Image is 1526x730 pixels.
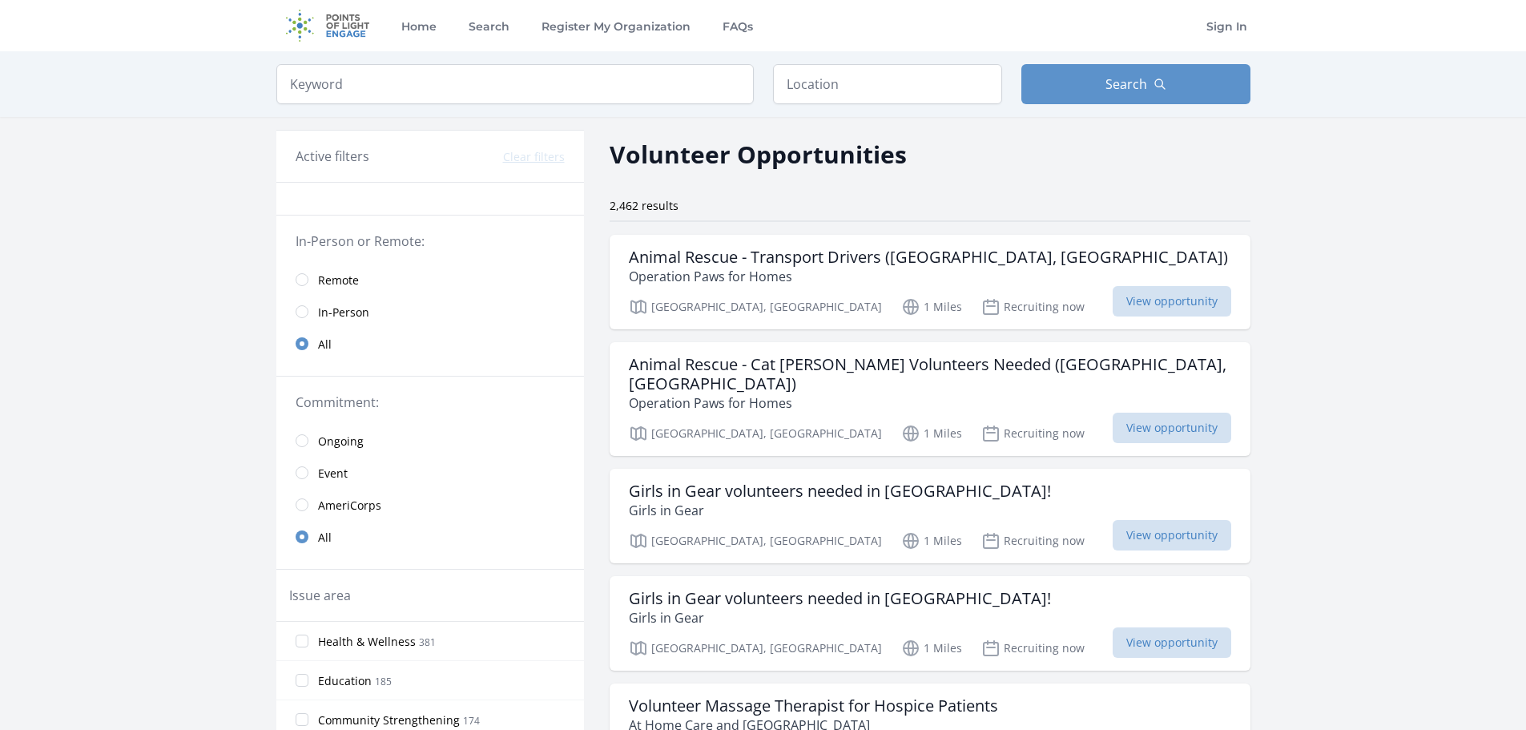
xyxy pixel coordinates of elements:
[629,531,882,551] p: [GEOGRAPHIC_DATA], [GEOGRAPHIC_DATA]
[296,674,308,687] input: Education 185
[276,264,584,296] a: Remote
[629,393,1231,413] p: Operation Paws for Homes
[463,714,480,728] span: 174
[1021,64,1250,104] button: Search
[276,521,584,553] a: All
[1113,413,1231,443] span: View opportunity
[610,469,1250,563] a: Girls in Gear volunteers needed in [GEOGRAPHIC_DATA]! Girls in Gear [GEOGRAPHIC_DATA], [GEOGRAPHI...
[318,466,348,482] span: Event
[629,424,882,443] p: [GEOGRAPHIC_DATA], [GEOGRAPHIC_DATA]
[629,297,882,317] p: [GEOGRAPHIC_DATA], [GEOGRAPHIC_DATA]
[629,482,1051,501] h3: Girls in Gear volunteers needed in [GEOGRAPHIC_DATA]!
[629,355,1231,393] h3: Animal Rescue - Cat [PERSON_NAME] Volunteers Needed ([GEOGRAPHIC_DATA],[GEOGRAPHIC_DATA])
[318,530,332,546] span: All
[610,235,1250,329] a: Animal Rescue - Transport Drivers ([GEOGRAPHIC_DATA], [GEOGRAPHIC_DATA]) Operation Paws for Homes...
[773,64,1002,104] input: Location
[901,297,962,317] p: 1 Miles
[901,531,962,551] p: 1 Miles
[1113,520,1231,551] span: View opportunity
[276,328,584,360] a: All
[296,232,565,251] legend: In-Person or Remote:
[318,673,372,689] span: Education
[503,149,565,165] button: Clear filters
[296,635,308,647] input: Health & Wellness 381
[318,337,332,353] span: All
[1105,75,1147,94] span: Search
[981,297,1085,317] p: Recruiting now
[318,305,369,321] span: In-Person
[276,64,754,104] input: Keyword
[610,136,907,172] h2: Volunteer Opportunities
[318,634,416,650] span: Health & Wellness
[318,434,364,450] span: Ongoing
[276,425,584,457] a: Ongoing
[629,608,1051,627] p: Girls in Gear
[981,424,1085,443] p: Recruiting now
[296,393,565,412] legend: Commitment:
[1113,286,1231,317] span: View opportunity
[981,639,1085,658] p: Recruiting now
[296,713,308,726] input: Community Strengthening 174
[610,576,1250,671] a: Girls in Gear volunteers needed in [GEOGRAPHIC_DATA]! Girls in Gear [GEOGRAPHIC_DATA], [GEOGRAPHI...
[629,589,1051,608] h3: Girls in Gear volunteers needed in [GEOGRAPHIC_DATA]!
[629,501,1051,520] p: Girls in Gear
[276,489,584,521] a: AmeriCorps
[981,531,1085,551] p: Recruiting now
[276,296,584,328] a: In-Person
[318,712,460,728] span: Community Strengthening
[318,498,381,514] span: AmeriCorps
[1113,627,1231,658] span: View opportunity
[629,696,998,716] h3: Volunteer Massage Therapist for Hospice Patients
[276,457,584,489] a: Event
[901,424,962,443] p: 1 Miles
[375,675,392,688] span: 185
[629,248,1228,267] h3: Animal Rescue - Transport Drivers ([GEOGRAPHIC_DATA], [GEOGRAPHIC_DATA])
[289,586,351,605] legend: Issue area
[296,147,369,166] h3: Active filters
[629,639,882,658] p: [GEOGRAPHIC_DATA], [GEOGRAPHIC_DATA]
[610,342,1250,456] a: Animal Rescue - Cat [PERSON_NAME] Volunteers Needed ([GEOGRAPHIC_DATA],[GEOGRAPHIC_DATA]) Operati...
[610,198,678,213] span: 2,462 results
[318,272,359,288] span: Remote
[629,267,1228,286] p: Operation Paws for Homes
[901,639,962,658] p: 1 Miles
[419,635,436,649] span: 381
